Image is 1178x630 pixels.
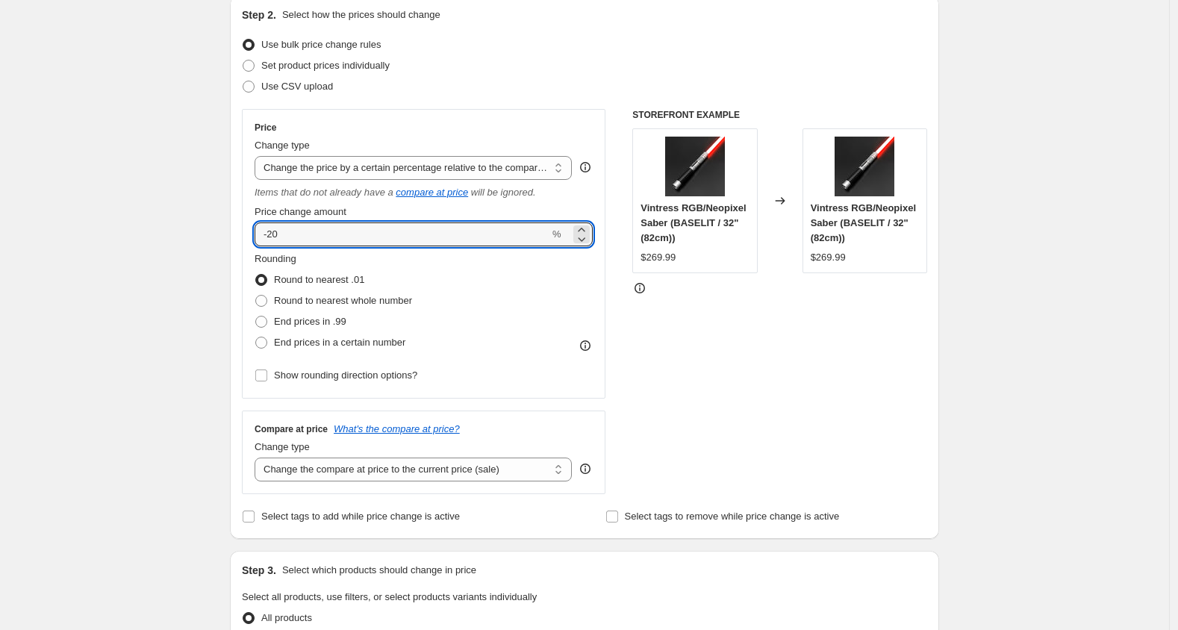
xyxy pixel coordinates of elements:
h3: Price [255,122,276,134]
span: Round to nearest whole number [274,295,412,306]
span: % [552,228,561,240]
span: Select tags to add while price change is active [261,511,460,522]
p: Select how the prices should change [282,7,440,22]
span: Price change amount [255,206,346,217]
span: Round to nearest .01 [274,274,364,285]
div: help [578,461,593,476]
h3: Compare at price [255,423,328,435]
div: help [578,160,593,175]
span: End prices in .99 [274,316,346,327]
button: compare at price [396,187,468,198]
i: will be ignored. [471,187,536,198]
span: Use bulk price change rules [261,39,381,50]
h2: Step 2. [242,7,276,22]
span: Change type [255,140,310,151]
img: MG_3539_2_b7032164-faef-4084-ab10-3338588d3819_80x.jpg [665,137,725,196]
i: Items that do not already have a [255,187,393,198]
span: End prices in a certain number [274,337,405,348]
span: Vintress RGB/Neopixel Saber (BASELIT / 32"(82cm)) [641,202,746,243]
span: Use CSV upload [261,81,333,92]
span: Select tags to remove while price change is active [625,511,840,522]
img: MG_3539_2_b7032164-faef-4084-ab10-3338588d3819_80x.jpg [835,137,894,196]
span: All products [261,612,312,623]
span: Vintress RGB/Neopixel Saber (BASELIT / 32"(82cm)) [811,202,916,243]
span: Change type [255,441,310,452]
button: What's the compare at price? [334,423,460,434]
span: $269.99 [641,252,676,263]
span: $269.99 [811,252,846,263]
span: Set product prices individually [261,60,390,71]
h2: Step 3. [242,563,276,578]
span: Show rounding direction options? [274,369,417,381]
span: Rounding [255,253,296,264]
span: Select all products, use filters, or select products variants individually [242,591,537,602]
input: -20 [255,222,549,246]
h6: STOREFRONT EXAMPLE [632,109,927,121]
p: Select which products should change in price [282,563,476,578]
